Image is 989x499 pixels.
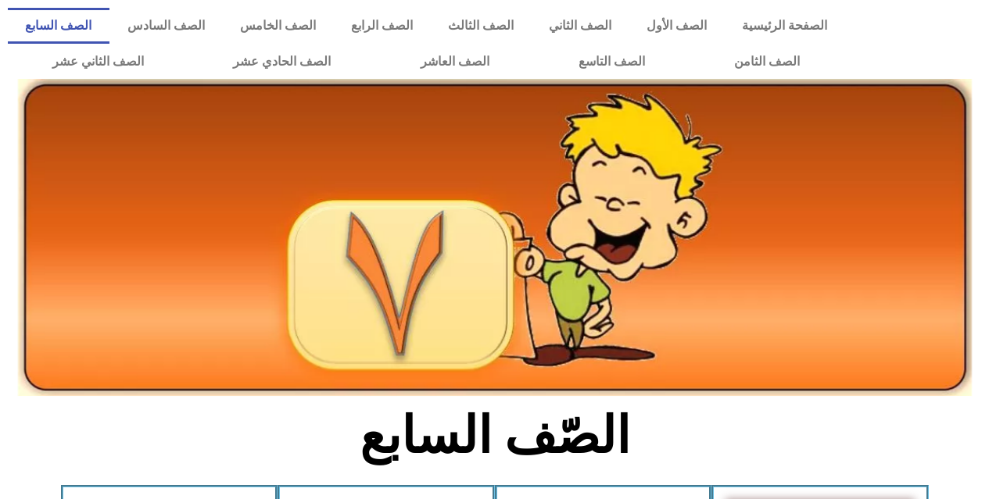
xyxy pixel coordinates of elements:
[109,8,222,44] a: الصف السادس
[8,8,109,44] a: الصف السابع
[531,8,629,44] a: الصف الثاني
[690,44,844,80] a: الصف الثامن
[629,8,724,44] a: الصف الأول
[188,44,375,80] a: الصف الحادي عشر
[222,8,333,44] a: الصف الخامس
[8,44,188,80] a: الصف الثاني عشر
[430,8,531,44] a: الصف الثالث
[236,405,753,466] h2: الصّف السابع
[724,8,844,44] a: الصفحة الرئيسية
[534,44,690,80] a: الصف التاسع
[333,8,430,44] a: الصف الرابع
[376,44,534,80] a: الصف العاشر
